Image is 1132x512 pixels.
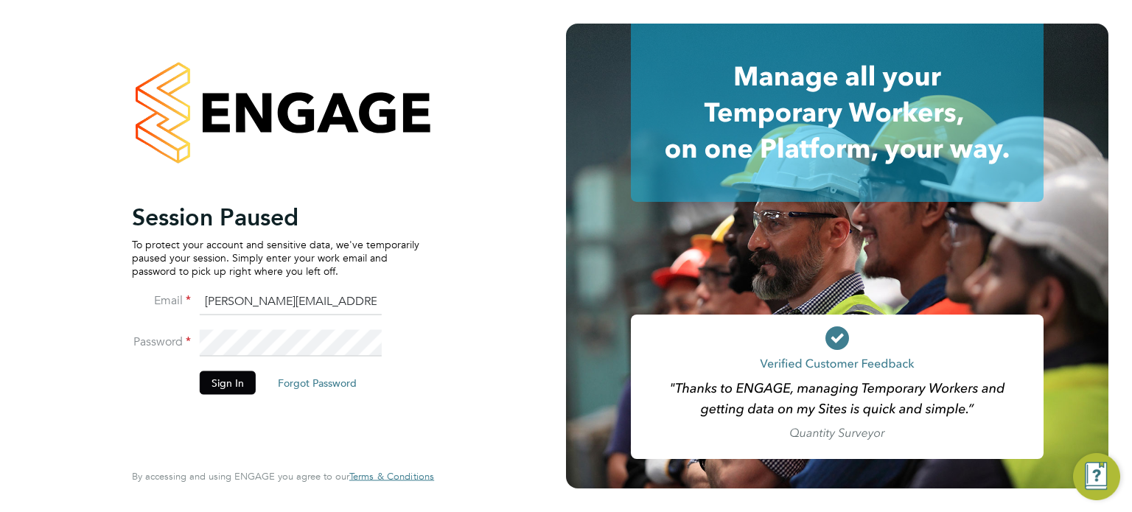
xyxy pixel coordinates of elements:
input: Enter your work email... [200,289,382,315]
span: By accessing and using ENGAGE you agree to our [132,470,434,483]
button: Engage Resource Center [1073,453,1120,500]
a: Terms & Conditions [349,471,434,483]
label: Email [132,292,191,308]
button: Sign In [200,371,256,394]
h2: Session Paused [132,202,419,231]
p: To protect your account and sensitive data, we've temporarily paused your session. Simply enter y... [132,237,419,278]
button: Forgot Password [266,371,368,394]
label: Password [132,334,191,349]
span: Terms & Conditions [349,470,434,483]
